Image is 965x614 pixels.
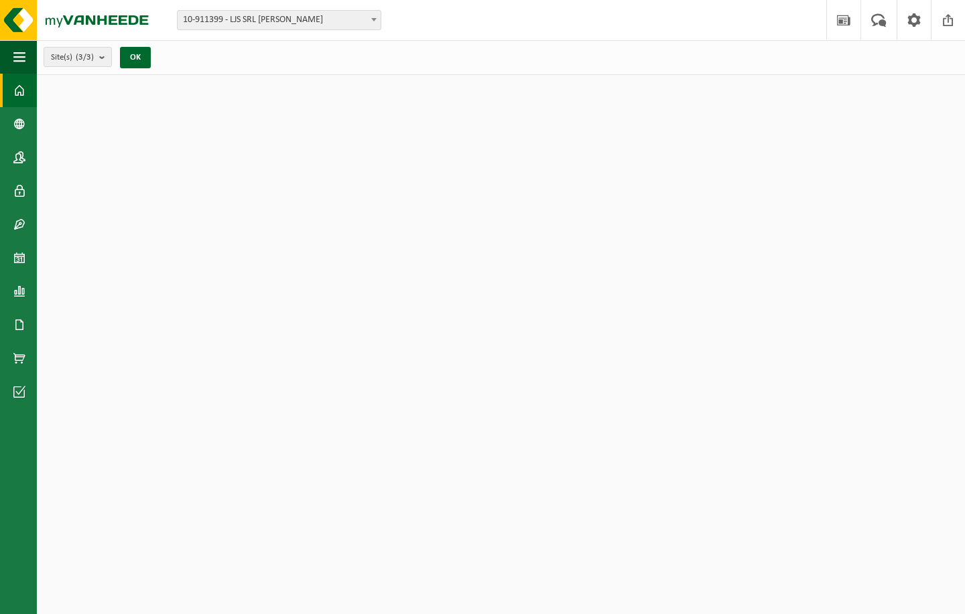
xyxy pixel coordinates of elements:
[51,48,94,68] span: Site(s)
[178,11,381,29] span: 10-911399 - LJS SRL E.M - KAIN
[76,53,94,62] count: (3/3)
[120,47,151,68] button: OK
[44,47,112,67] button: Site(s)(3/3)
[177,10,381,30] span: 10-911399 - LJS SRL E.M - KAIN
